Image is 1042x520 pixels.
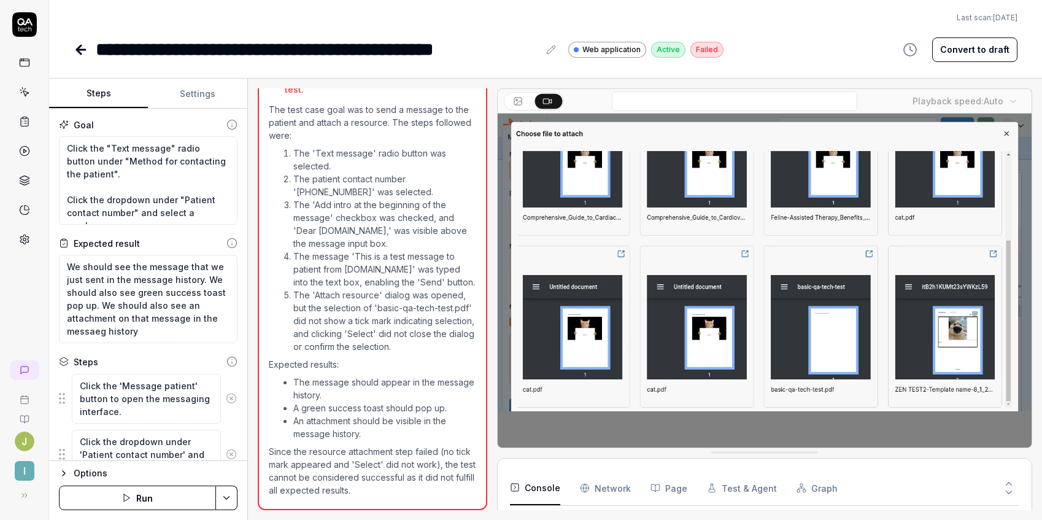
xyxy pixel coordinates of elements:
span: I [15,461,34,481]
button: Convert to draft [932,37,1017,62]
div: Expected result [74,237,140,250]
button: Settings [148,79,247,109]
li: The 'Text message' radio button was selected. [293,147,476,173]
button: J [15,432,34,451]
button: Graph [797,471,838,505]
div: Active [651,42,685,58]
button: Remove step [221,442,242,467]
p: Expected results: [269,358,476,371]
li: An attachment should be visible in the message history. [293,414,476,440]
button: Network [580,471,631,505]
div: Suggestions [59,373,237,424]
button: Page [650,471,687,505]
button: View version history [895,37,925,62]
li: The patient contact number '[PHONE_NUMBER]' was selected. [293,173,476,198]
button: Run [59,486,216,510]
div: Playback speed: [913,95,1003,107]
button: Options [59,466,237,481]
p: The test case goal was to send a message to the patient and attach a resource. The steps followed... [269,103,476,142]
div: Failed [690,42,724,58]
li: The message should appear in the message history. [293,376,476,402]
p: Since the resource attachment step failed (no tick mark appeared and 'Select' did not work), the ... [269,445,476,497]
li: The 'Attach resource' dialog was opened, but the selection of 'basic-qa-tech-test.pdf' did not sh... [293,289,476,353]
time: [DATE] [993,13,1017,22]
li: A green success toast should pop up. [293,402,476,414]
button: I [5,451,44,483]
span: Web application [582,44,641,55]
button: Test & Agent [707,471,777,505]
div: Goal [74,118,94,131]
span: Last scan: [957,12,1017,23]
button: Steps [49,79,148,109]
button: Console [510,471,560,505]
div: Options [74,466,237,481]
a: Documentation [5,405,44,424]
li: The message 'This is a test message to patient from [DOMAIN_NAME]' was typed into the text box, e... [293,250,476,289]
div: Steps [74,355,98,368]
button: Remove step [221,386,242,411]
a: New conversation [10,360,39,380]
button: Last scan:[DATE] [957,12,1017,23]
div: Suggestions [59,429,237,480]
a: Book a call with us [5,385,44,405]
a: Web application [568,41,646,58]
li: The 'Add intro at the beginning of the message' checkbox was checked, and 'Dear [DOMAIN_NAME],' w... [293,198,476,250]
